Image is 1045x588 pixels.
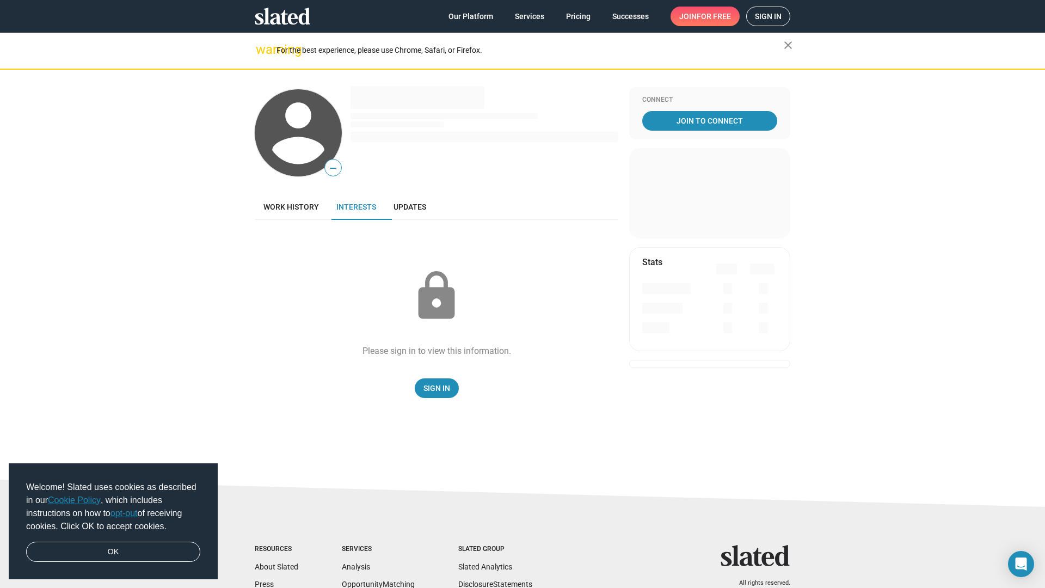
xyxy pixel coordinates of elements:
span: — [325,161,341,175]
div: Resources [255,545,298,554]
a: Successes [604,7,657,26]
a: Sign In [415,378,459,398]
a: Services [506,7,553,26]
mat-icon: close [782,39,795,52]
div: cookieconsent [9,463,218,580]
a: Analysis [342,562,370,571]
mat-icon: warning [256,43,269,56]
a: About Slated [255,562,298,571]
mat-icon: lock [409,269,464,323]
a: Sign in [746,7,790,26]
span: Pricing [566,7,591,26]
div: For the best experience, please use Chrome, Safari, or Firefox. [276,43,784,58]
a: Slated Analytics [458,562,512,571]
span: Join [679,7,731,26]
span: Sign in [755,7,782,26]
span: Services [515,7,544,26]
div: Please sign in to view this information. [362,345,511,357]
span: Sign In [423,378,450,398]
span: Work history [263,203,319,211]
span: Interests [336,203,376,211]
span: Successes [612,7,649,26]
span: Our Platform [448,7,493,26]
a: Interests [328,194,385,220]
span: Updates [394,203,426,211]
div: Open Intercom Messenger [1008,551,1034,577]
a: Our Platform [440,7,502,26]
span: for free [697,7,731,26]
a: Updates [385,194,435,220]
a: Cookie Policy [48,495,101,505]
mat-card-title: Stats [642,256,662,268]
div: Connect [642,96,777,105]
a: opt-out [110,509,138,518]
div: Services [342,545,415,554]
a: dismiss cookie message [26,542,200,562]
span: Welcome! Slated uses cookies as described in our , which includes instructions on how to of recei... [26,481,200,533]
a: Joinfor free [671,7,740,26]
a: Pricing [557,7,599,26]
div: Slated Group [458,545,532,554]
a: Join To Connect [642,111,777,131]
span: Join To Connect [644,111,775,131]
a: Work history [255,194,328,220]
